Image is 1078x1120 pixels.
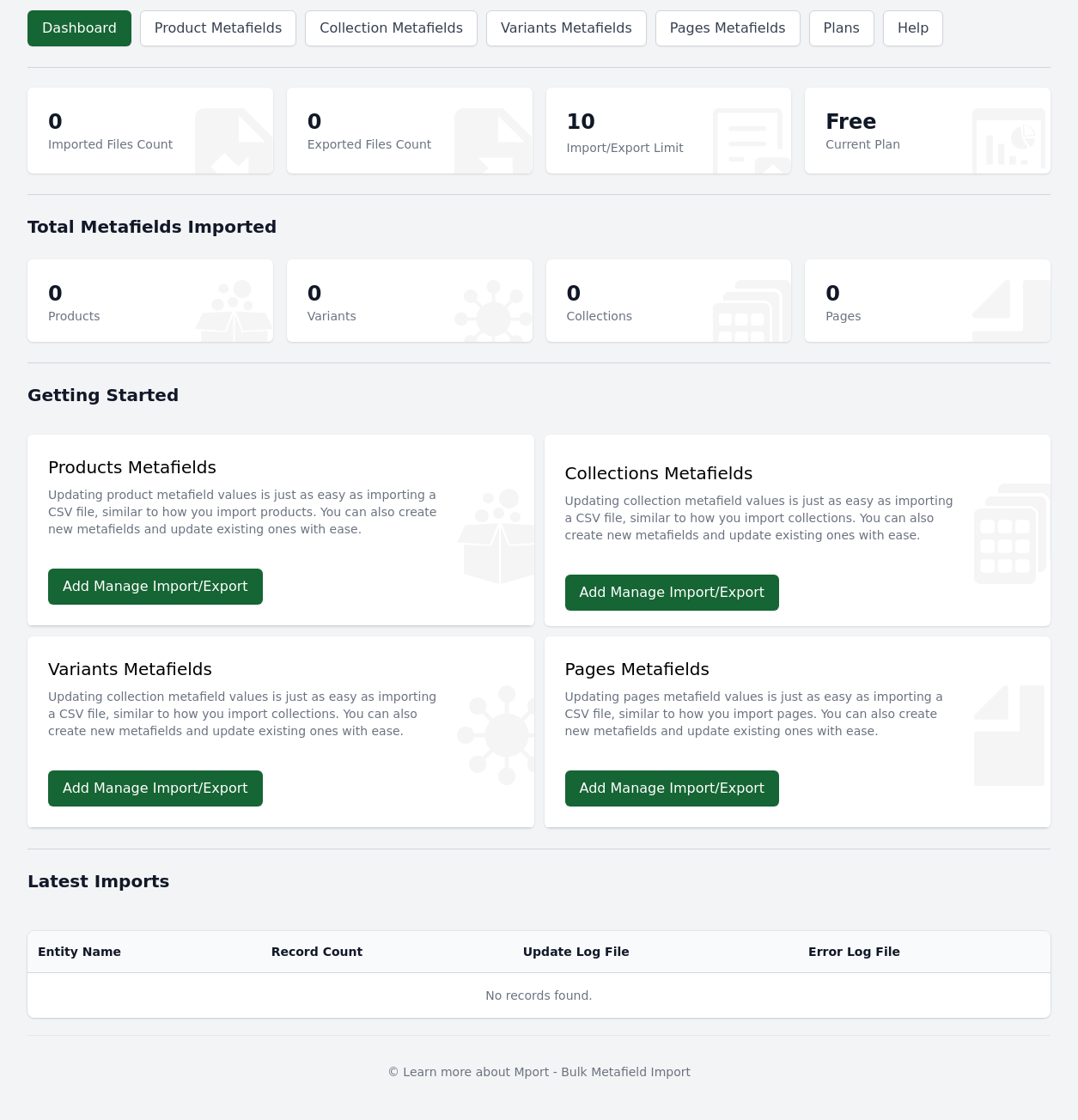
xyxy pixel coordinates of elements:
[48,479,514,538] p: Updating product metafield values is just as easy as importing a CSV file, similar to how you imp...
[825,307,861,325] p: Pages
[48,770,263,807] a: Add Manage Import/Export
[27,973,1051,1019] td: No records found.
[27,383,1051,407] h1: Getting Started
[48,108,173,136] p: 0
[48,307,100,325] p: Products
[308,136,432,153] p: Exported Files Count
[27,10,131,46] a: Dashboard
[567,139,684,156] p: Import/Export Limit
[48,681,514,740] p: Updating collection metafield values is just as easy as importing a CSV file, similar to how you ...
[565,461,1031,554] div: Collections Metafields
[387,1065,510,1079] span: © Learn more about
[567,108,684,139] p: 10
[305,10,478,46] a: Collection Metafields
[565,575,780,611] a: Add Manage Import/Export
[48,657,514,750] div: Variants Metafields
[513,931,798,973] th: Update Log File
[565,657,1031,750] div: Pages Metafields
[565,770,780,807] a: Add Manage Import/Export
[825,108,900,136] p: Free
[27,215,1051,239] h1: Total Metafields Imported
[48,455,514,548] div: Products Metafields
[565,485,1031,544] p: Updating collection metafield values is just as easy as importing a CSV file, similar to how you ...
[567,307,633,325] p: Collections
[27,931,261,973] th: Entity Name
[825,136,900,153] p: Current Plan
[27,869,1051,893] h1: Latest Imports
[809,10,874,46] a: Plans
[48,569,263,605] a: Add Manage Import/Export
[48,280,100,307] p: 0
[798,931,1051,973] th: Error Log File
[567,280,633,307] p: 0
[825,280,861,307] p: 0
[261,931,513,973] th: Record Count
[486,10,647,46] a: Variants Metafields
[565,681,1031,740] p: Updating pages metafield values is just as easy as importing a CSV file, similar to how you impor...
[308,280,356,307] p: 0
[140,10,296,46] a: Product Metafields
[655,10,801,46] a: Pages Metafields
[883,10,943,46] a: Help
[48,136,173,153] p: Imported Files Count
[308,307,356,325] p: Variants
[515,1065,691,1079] a: Mport - Bulk Metafield Import
[308,108,432,136] p: 0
